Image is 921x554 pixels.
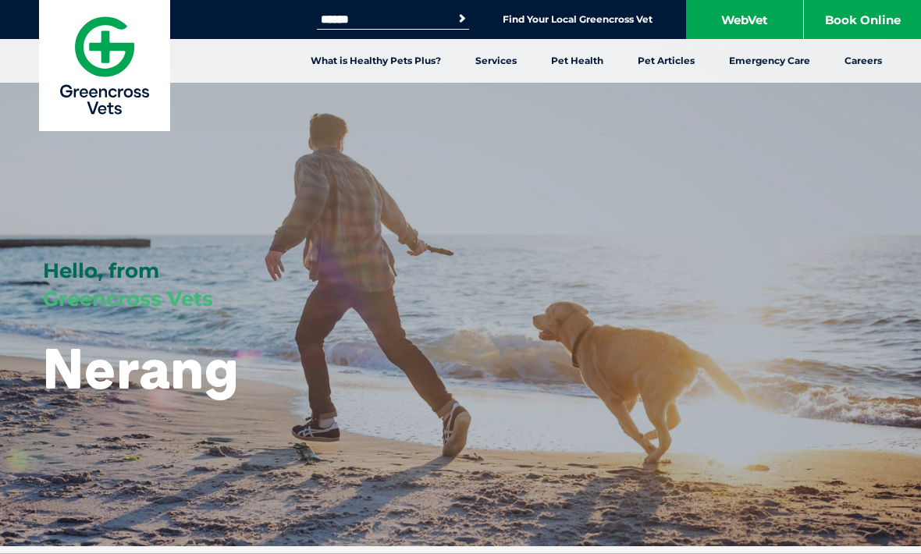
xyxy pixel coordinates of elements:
a: Pet Health [534,39,621,83]
a: Careers [827,39,899,83]
a: Find Your Local Greencross Vet [503,13,653,26]
a: Services [458,39,534,83]
a: Pet Articles [621,39,712,83]
h1: Nerang [43,337,239,399]
span: Hello, from [43,258,159,283]
button: Search [454,11,470,27]
a: Emergency Care [712,39,827,83]
a: What is Healthy Pets Plus? [293,39,458,83]
span: Greencross Vets [43,286,213,311]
